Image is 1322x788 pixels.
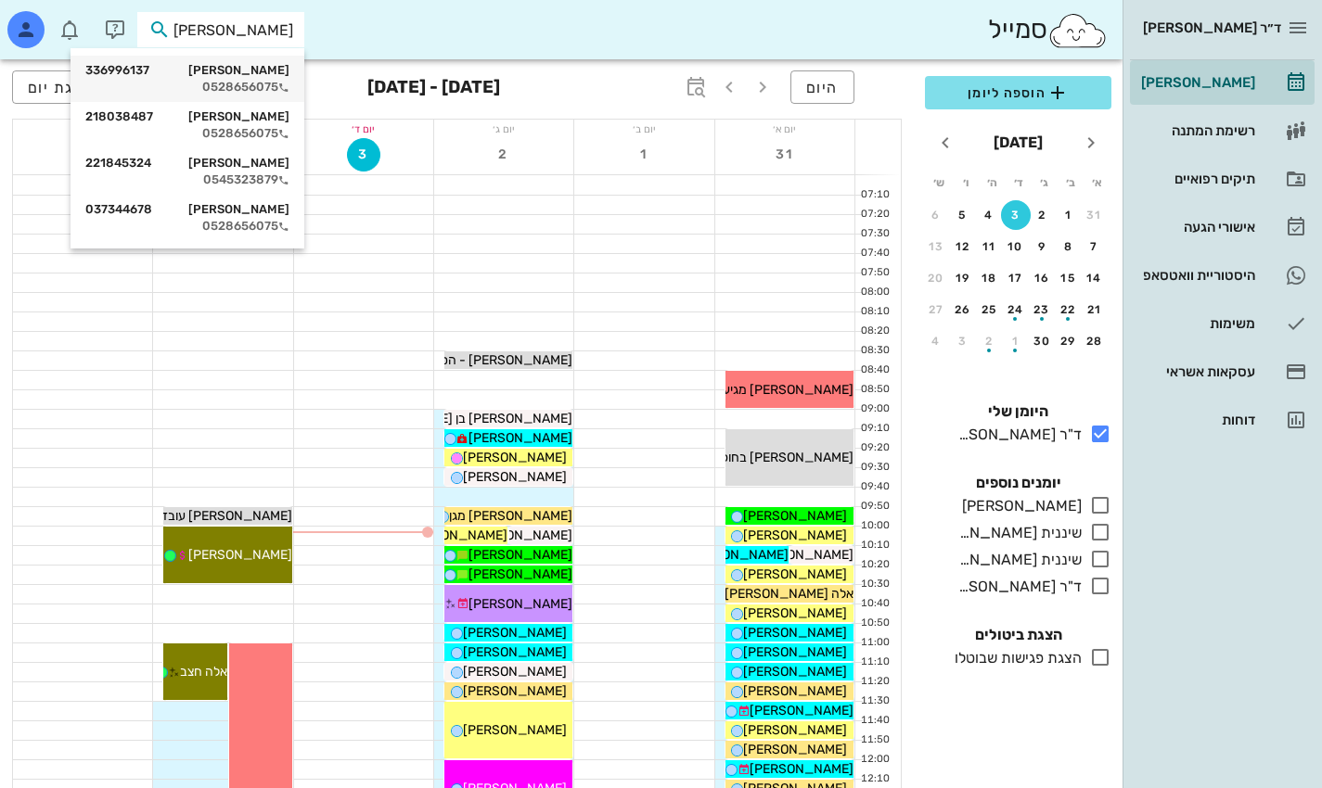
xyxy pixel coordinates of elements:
button: 17 [1001,263,1031,293]
div: הצגת פגישות שבוטלו [947,647,1082,669]
button: 12 [948,232,978,261]
div: 10:40 [855,596,893,612]
span: [PERSON_NAME] [750,703,854,718]
div: יום ד׳ [294,120,433,138]
div: 07:30 [855,226,893,242]
button: 3 [1001,200,1031,230]
span: [PERSON_NAME] [463,469,567,485]
div: רשימת המתנה [1137,123,1255,138]
button: 31 [768,138,802,172]
div: 09:40 [855,479,893,495]
button: 1 [1001,326,1031,356]
th: ב׳ [1059,167,1083,198]
button: היום [790,70,854,104]
div: 12:10 [855,771,893,787]
span: [PERSON_NAME] [463,683,567,699]
button: 25 [974,295,1004,324]
div: 08:10 [855,304,893,320]
button: 5 [948,200,978,230]
div: שיננית [PERSON_NAME] [951,549,1082,571]
div: 08:50 [855,382,893,398]
span: [PERSON_NAME] - הסדרת יתרת תשלום אינב [323,352,572,368]
div: 17 [1001,272,1031,285]
div: 08:20 [855,324,893,339]
div: 5 [948,209,978,222]
span: ד״ר [PERSON_NAME] [1143,19,1281,36]
span: [PERSON_NAME] [743,625,847,641]
span: 037344678 [85,202,152,217]
div: 22 [1054,303,1084,316]
div: 26 [948,303,978,316]
div: [PERSON_NAME] [1137,75,1255,90]
div: 0528656075 [85,80,289,95]
div: 21 [1080,303,1110,316]
button: 4 [974,200,1004,230]
div: 09:00 [855,401,893,417]
div: [PERSON_NAME] [85,109,289,124]
span: אלה [PERSON_NAME] [725,586,854,602]
div: 11:00 [855,635,893,651]
span: [PERSON_NAME] [404,527,507,543]
div: 10:50 [855,616,893,631]
button: 13 [921,232,951,261]
span: [PERSON_NAME] [463,664,567,680]
span: [PERSON_NAME] [468,430,572,446]
div: 19 [948,272,978,285]
span: [PERSON_NAME] [743,508,847,524]
button: 15 [1054,263,1084,293]
button: 2 [1027,200,1057,230]
div: 08:40 [855,362,893,378]
div: יום א׳ [715,120,854,138]
button: 31 [1080,200,1110,230]
div: 1 [1054,209,1084,222]
h3: [DATE] - [DATE] [367,70,500,108]
span: 3 [348,146,379,162]
button: 21 [1080,295,1110,324]
div: 11:20 [855,674,893,690]
button: 19 [948,263,978,293]
div: 12:00 [855,752,893,768]
div: [PERSON_NAME] [85,156,289,171]
button: 8 [1054,232,1084,261]
div: 10:10 [855,538,893,553]
img: SmileCloud logo [1047,12,1108,49]
button: 3 [347,138,380,172]
span: 2 [487,146,520,162]
span: [PERSON_NAME] עובדת 10:00-18:00 [75,508,292,524]
div: 10:20 [855,557,893,573]
div: 27 [921,303,951,316]
span: תצוגת יום [28,79,100,96]
div: 31 [1080,209,1110,222]
div: יום ג׳ [434,120,573,138]
span: [PERSON_NAME] [743,742,847,757]
div: 07:10 [855,187,893,203]
span: [PERSON_NAME] מגיעה עד 1130 [667,382,854,398]
div: 07:50 [855,265,893,281]
span: 218038487 [85,109,153,124]
div: 11:40 [855,713,893,729]
span: [PERSON_NAME] [463,722,567,738]
div: 18 [974,272,1004,285]
th: א׳ [1085,167,1110,198]
span: [PERSON_NAME] [188,547,292,563]
span: 221845324 [85,156,151,171]
span: [PERSON_NAME] [468,547,572,563]
div: 3 [1001,209,1031,222]
button: 28 [1080,326,1110,356]
span: אלה חצב [180,664,227,680]
span: [PERSON_NAME] [468,596,572,612]
span: [PERSON_NAME] [463,450,567,465]
span: [PERSON_NAME] [750,547,854,563]
span: הוספה ליומן [940,82,1097,104]
button: 1 [628,138,661,172]
button: 18 [974,263,1004,293]
a: דוחות [1130,398,1315,442]
div: 3 [948,335,978,348]
div: עסקאות אשראי [1137,364,1255,379]
span: [PERSON_NAME] [468,566,572,582]
th: ד׳ [1006,167,1030,198]
button: 20 [921,263,951,293]
div: שיננית [PERSON_NAME] [951,522,1082,544]
div: 6 [921,209,951,222]
a: תיקים רפואיים [1130,157,1315,201]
